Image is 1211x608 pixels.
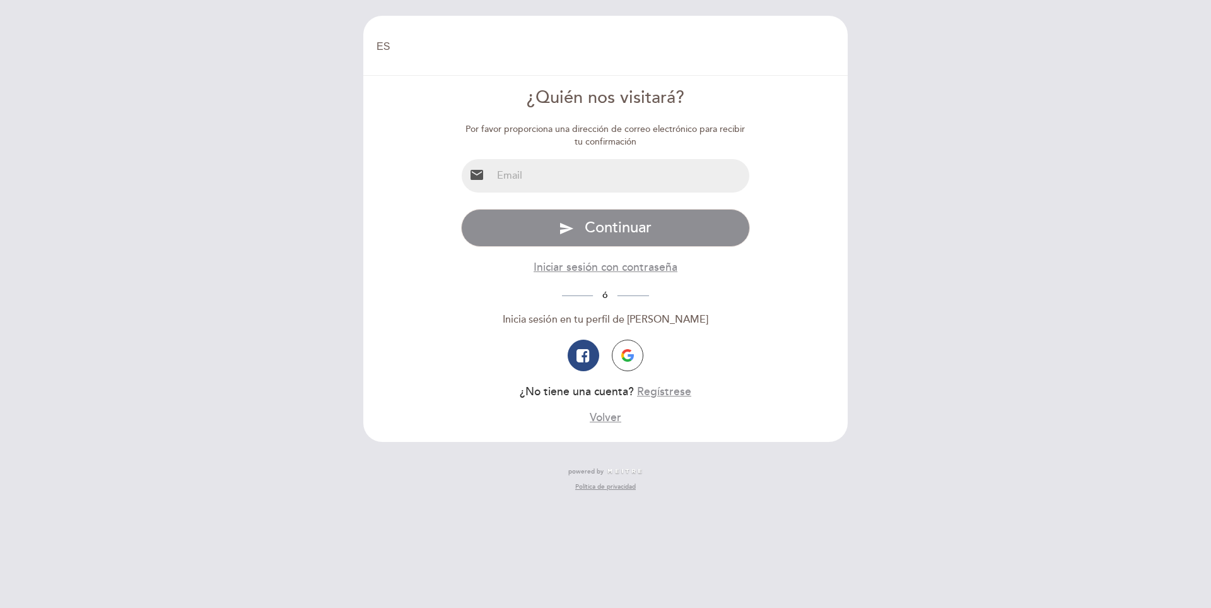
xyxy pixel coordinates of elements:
button: Volver [590,410,621,426]
img: icon-google.png [621,349,634,362]
i: send [559,221,574,236]
div: Inicia sesión en tu perfil de [PERSON_NAME] [461,313,751,327]
span: powered by [568,467,604,476]
div: Por favor proporciona una dirección de correo electrónico para recibir tu confirmación [461,123,751,148]
span: ¿No tiene una cuenta? [520,385,634,398]
button: Regístrese [637,384,691,400]
button: send Continuar [461,209,751,247]
span: Continuar [585,218,652,237]
input: Email [492,159,750,193]
a: powered by [568,467,643,476]
span: ó [593,290,617,301]
button: Iniciar sesión con contraseña [534,259,677,275]
i: email [469,167,484,182]
img: MEITRE [607,468,643,475]
a: Política de privacidad [575,482,636,491]
div: ¿Quién nos visitará? [461,86,751,110]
